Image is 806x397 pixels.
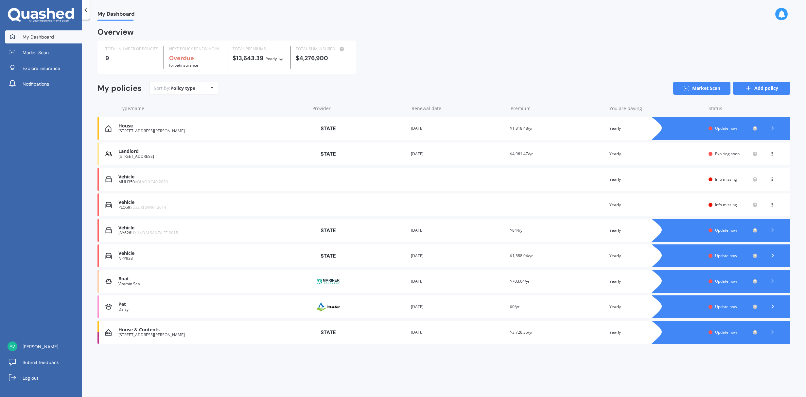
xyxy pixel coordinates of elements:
div: MUH350 [118,180,307,184]
div: Vehicle [118,200,307,205]
span: Info missing [715,202,737,207]
div: Renewal date [412,105,505,112]
div: Sort by: [154,85,195,91]
span: $703.04/yr [510,278,530,284]
span: Update now [715,278,737,284]
div: Yearly [609,329,703,336]
div: Status [709,105,758,112]
a: Submit feedback [5,356,82,369]
div: [DATE] [411,125,505,132]
img: Mariner Insurance [312,275,344,288]
div: Daisy [118,307,307,312]
div: Yearly [609,202,703,208]
div: Vehicle [118,251,307,256]
span: Update now [715,329,737,335]
span: $1,818.48/yr [510,125,533,131]
div: [DATE] [411,151,505,157]
div: NEXT POLICY RENEWING IN [169,46,222,52]
div: Vehicle [118,225,307,231]
img: Vehicle [105,176,112,183]
span: Notifications [23,81,49,87]
div: Provider [312,105,406,112]
span: $4,961.47/yr [510,151,533,157]
img: State [312,250,344,262]
div: $4,276,900 [296,55,348,61]
img: Vehicle [105,227,112,234]
div: [DATE] [411,227,505,234]
div: [DATE] [411,278,505,285]
div: Policy type [170,85,195,91]
span: My Dashboard [23,34,54,40]
div: Boat [118,276,307,282]
div: Yearly [266,56,277,62]
div: Vehicle [118,174,307,180]
div: $13,643.39 [233,55,285,62]
div: Yearly [609,227,703,234]
div: [STREET_ADDRESS] [118,154,307,159]
img: c697070d1ab620bf8e5a5944b4b640c4 [8,341,17,351]
span: Update now [715,125,737,131]
img: House & Contents [105,329,112,336]
span: HYUNDAI SANTA FE 2015 [131,230,178,236]
div: My policies [97,84,142,93]
div: [DATE] [411,253,505,259]
div: Yearly [609,151,703,157]
a: Notifications [5,77,82,91]
a: Explore insurance [5,62,82,75]
div: Type/name [120,105,307,112]
div: [DATE] [411,329,505,336]
img: State [312,148,344,160]
div: [DATE] [411,304,505,310]
div: Yearly [609,278,703,285]
div: Vitamin Sea [118,282,307,286]
div: TOTAL PREMIUMS [233,46,285,52]
a: [PERSON_NAME] [5,340,82,353]
span: Info missing [715,176,737,182]
span: for Pet insurance [169,62,198,68]
span: $844/yr [510,227,524,233]
span: Expiring soon [715,151,740,157]
a: Market Scan [673,82,730,95]
div: [STREET_ADDRESS][PERSON_NAME] [118,333,307,337]
div: House & Contents [118,327,307,333]
div: JAY626 [118,231,307,235]
a: Add policy [733,82,790,95]
span: Explore insurance [23,65,60,72]
span: Market Scan [23,49,49,56]
span: SUZUKI SWIFT 2014 [130,205,166,210]
img: Vehicle [105,253,112,259]
div: 9 [105,55,158,61]
span: Update now [715,253,737,258]
img: Landlord [105,151,112,157]
span: My Dashboard [97,11,134,20]
img: Boat [105,278,112,285]
span: [PERSON_NAME] [23,343,58,350]
div: NPP938 [118,256,307,261]
div: TOTAL NUMBER OF POLICIES [105,46,158,52]
div: Yearly [609,176,703,183]
span: Update now [715,227,737,233]
div: PLQ59 [118,205,307,210]
div: House [118,123,307,129]
img: State [312,326,344,338]
span: $1,588.04/yr [510,253,533,258]
div: Yearly [609,253,703,259]
div: Yearly [609,125,703,132]
div: Overview [97,29,134,35]
div: Landlord [118,149,307,154]
b: Overdue [169,54,194,62]
span: VOLVO XC40 2020 [135,179,168,185]
span: $3,728.36/yr [510,329,533,335]
span: Log out [23,375,38,381]
span: Submit feedback [23,359,59,366]
img: House [105,125,112,132]
img: Vehicle [105,202,112,208]
span: $0/yr [510,304,519,309]
div: [STREET_ADDRESS][PERSON_NAME] [118,129,307,133]
a: Log out [5,372,82,385]
div: TOTAL SUM INSURED [296,46,348,52]
span: Update now [715,304,737,309]
div: Yearly [609,304,703,310]
img: State [312,123,344,134]
img: Pet [105,304,112,310]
